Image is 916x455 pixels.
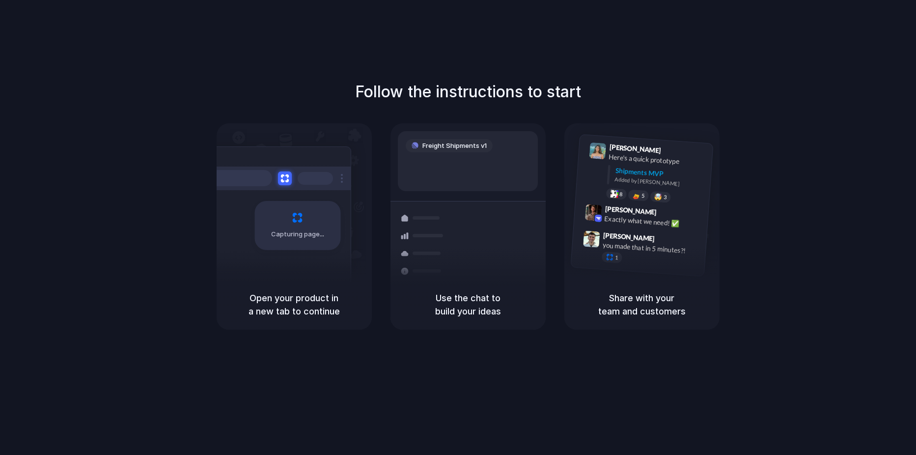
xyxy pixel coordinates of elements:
span: 9:47 AM [658,234,678,246]
span: [PERSON_NAME] [605,203,657,217]
div: Shipments MVP [615,165,706,181]
h5: Use the chat to build your ideas [402,291,534,318]
span: 1 [614,255,618,260]
span: Capturing page [271,229,326,239]
h5: Share with your team and customers [576,291,708,318]
h1: Follow the instructions to start [355,80,581,104]
span: 5 [641,193,644,198]
div: Exactly what we need! ✅ [604,213,702,230]
span: [PERSON_NAME] [609,142,661,156]
span: 9:41 AM [664,146,684,158]
h5: Open your product in a new tab to continue [228,291,360,318]
div: Here's a quick prototype [608,151,706,168]
div: 🤯 [654,193,662,200]
div: you made that in 5 minutes?! [602,240,700,256]
span: Freight Shipments v1 [422,141,487,151]
span: 3 [663,195,666,200]
span: [PERSON_NAME] [603,229,655,244]
span: 9:42 AM [659,208,679,220]
div: Added by [PERSON_NAME] [614,175,705,190]
span: 8 [619,191,622,197]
